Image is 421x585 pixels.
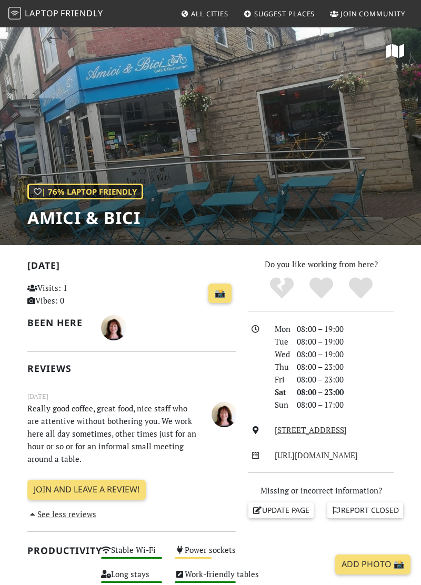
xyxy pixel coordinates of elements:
span: Sue Humphrey [101,321,126,331]
div: Tue [268,335,290,348]
div: No [262,276,302,300]
div: Mon [268,322,290,335]
div: 08:00 – 19:00 [290,322,400,335]
div: Wed [268,348,290,360]
span: Suggest Places [254,9,315,18]
img: 1171-sue.jpg [212,402,237,427]
p: Really good coffee, great food, nice staff who are attentive without bothering you. We work here ... [21,402,205,465]
div: Definitely! [341,276,380,300]
div: Stable Wi-Fi [95,543,168,567]
img: LaptopFriendly [8,7,21,19]
a: Report closed [327,502,403,518]
div: 08:00 – 17:00 [290,398,400,411]
a: Suggest Places [239,4,319,23]
a: 📸 [208,284,232,304]
span: All Cities [191,9,228,18]
img: 1171-sue.jpg [101,315,126,340]
small: [DATE] [21,391,242,402]
h2: Productivity [27,545,88,556]
div: Power sockets [168,543,242,567]
span: Sue Humphrey [212,408,237,419]
div: 08:00 – 23:00 [290,360,400,373]
a: Update page [248,502,314,518]
p: Missing or incorrect information? [248,484,394,497]
div: | 76% Laptop Friendly [27,184,143,199]
p: Do you like working from here? [248,258,394,270]
a: Join Community [326,4,409,23]
span: Friendly [61,7,103,19]
a: Join and leave a review! [27,480,146,500]
h1: Amici & Bici [27,208,143,228]
span: Laptop [25,7,59,19]
div: 08:00 – 23:00 [290,373,400,386]
div: Yes [302,276,341,300]
a: LaptopFriendly LaptopFriendly [8,5,103,23]
a: All Cities [176,4,233,23]
div: Thu [268,360,290,373]
div: 08:00 – 19:00 [290,335,400,348]
h2: [DATE] [27,260,236,275]
p: Visits: 1 Vibes: 0 [27,281,88,307]
div: Fri [268,373,290,386]
h2: Been here [27,317,88,328]
div: Sat [268,386,290,398]
div: 08:00 – 19:00 [290,348,400,360]
a: See less reviews [27,509,96,519]
h2: Reviews [27,363,236,374]
div: Sun [268,398,290,411]
a: [STREET_ADDRESS] [275,425,347,435]
a: Add Photo 📸 [335,554,410,574]
span: Join Community [340,9,405,18]
a: [URL][DOMAIN_NAME] [275,450,358,460]
div: 08:00 – 23:00 [290,386,400,398]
